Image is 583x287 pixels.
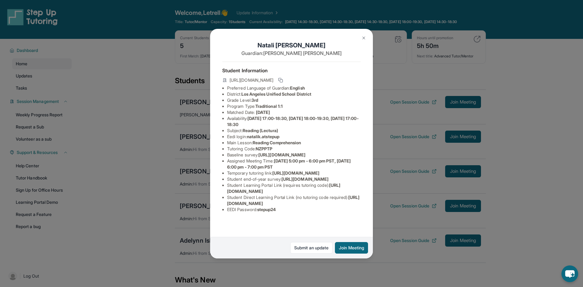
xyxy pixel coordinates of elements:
[227,103,361,109] li: Program Type:
[227,85,361,91] li: Preferred Language of Guardian:
[227,158,361,170] li: Assigned Meeting Time :
[243,128,278,133] span: Reading (Lectura)
[227,194,361,207] li: Student Direct Learning Portal Link (no tutoring code required) :
[227,152,361,158] li: Baseline survey :
[272,170,319,176] span: [URL][DOMAIN_NAME]
[227,116,359,127] span: [DATE] 17:00-18:30, [DATE] 18:00-19:30, [DATE] 17:00-18:30
[227,128,361,134] li: Subject :
[222,67,361,74] h4: Student Information
[227,182,361,194] li: Student Learning Portal Link (requires tutoring code) :
[230,77,273,83] span: [URL][DOMAIN_NAME]
[227,115,361,128] li: Availability:
[227,97,361,103] li: Grade Level:
[255,104,283,109] span: Traditional 1:1
[281,176,329,182] span: [URL][DOMAIN_NAME]
[256,110,270,115] span: [DATE]
[227,134,361,140] li: Eedi login :
[251,97,258,103] span: 3rd
[290,85,305,91] span: English
[247,134,279,139] span: natalik.atstepup
[290,242,332,254] a: Submit an update
[561,265,578,282] button: chat-button
[227,170,361,176] li: Temporary tutoring link :
[241,91,311,97] span: Los Angeles Unified School District
[258,152,305,157] span: [URL][DOMAIN_NAME]
[256,146,272,151] span: NZPPTP
[257,207,276,212] span: stepup24
[222,50,361,57] p: Guardian: [PERSON_NAME] [PERSON_NAME]
[227,91,361,97] li: District:
[227,109,361,115] li: Matched Date:
[361,36,366,40] img: Close Icon
[227,176,361,182] li: Student end-of-year survey :
[227,158,351,169] span: [DATE] 5:00 pm - 6:00 pm PST, [DATE] 6:00 pm - 7:00 pm PST
[227,140,361,146] li: Main Lesson :
[253,140,301,145] span: Reading Comprehension
[227,146,361,152] li: Tutoring Code :
[222,41,361,50] h1: Natali [PERSON_NAME]
[277,77,284,84] button: Copy link
[335,242,368,254] button: Join Meeting
[227,207,361,213] li: EEDI Password :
